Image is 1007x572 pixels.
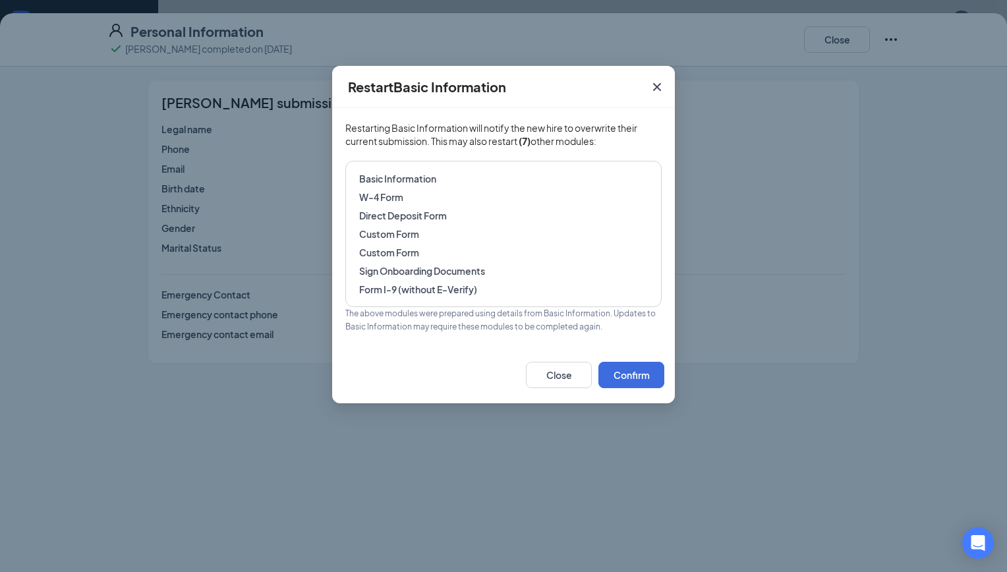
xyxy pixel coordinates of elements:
[345,121,662,161] span: Restarting Basic Information will notify the new hire to overwrite their current submission. This...
[639,66,675,108] button: Close
[526,362,592,388] button: Close
[359,283,648,296] span: Form I-9 (without E-Verify)
[359,172,648,185] span: Basic Information
[359,264,648,277] span: Sign Onboarding Documents
[649,79,665,95] svg: Cross
[359,246,648,259] span: Custom Form
[345,307,662,333] span: The above modules were prepared using details from Basic Information. Updates to Basic Informatio...
[359,209,648,222] span: Direct Deposit Form
[348,78,506,96] h4: Restart Basic Information
[359,227,648,241] span: Custom Form
[962,527,994,559] div: Open Intercom Messenger
[359,190,648,204] span: W-4 Form
[519,135,531,147] b: ( 7 )
[598,362,664,388] button: Confirm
